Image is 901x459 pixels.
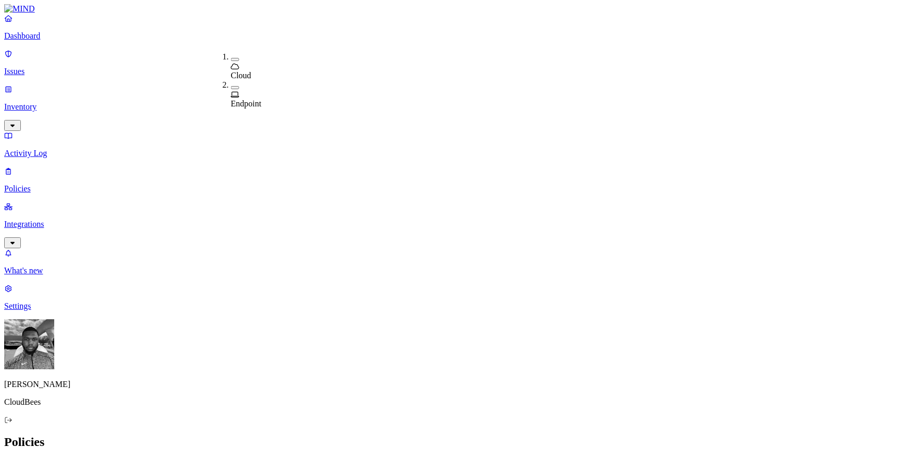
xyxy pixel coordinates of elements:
[4,4,35,14] img: MIND
[231,71,251,80] span: Cloud
[231,99,262,108] span: Endpoint
[4,248,897,275] a: What's new
[4,184,897,194] p: Policies
[4,102,897,112] p: Inventory
[4,380,897,389] p: [PERSON_NAME]
[4,435,897,449] h2: Policies
[4,220,897,229] p: Integrations
[4,319,54,369] img: Cameron White
[4,397,897,407] p: CloudBees
[4,284,897,311] a: Settings
[4,49,897,76] a: Issues
[4,202,897,247] a: Integrations
[4,67,897,76] p: Issues
[4,301,897,311] p: Settings
[4,31,897,41] p: Dashboard
[4,84,897,129] a: Inventory
[4,14,897,41] a: Dashboard
[4,4,897,14] a: MIND
[4,149,897,158] p: Activity Log
[4,266,897,275] p: What's new
[4,166,897,194] a: Policies
[4,131,897,158] a: Activity Log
